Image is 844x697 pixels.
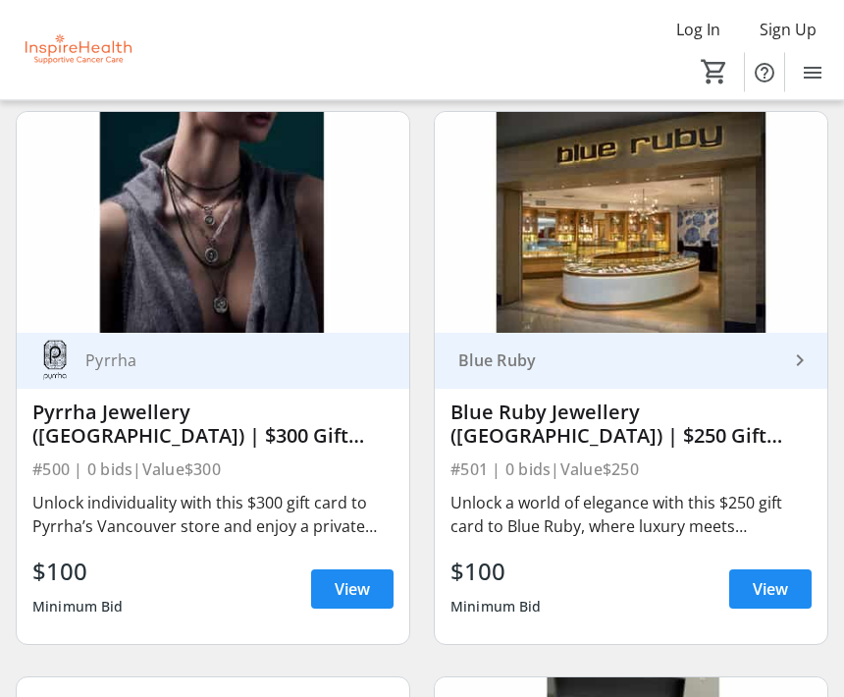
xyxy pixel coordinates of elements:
button: Log In [660,14,736,45]
div: Minimum Bid [450,590,542,625]
img: InspireHealth Supportive Cancer Care's Logo [12,14,142,87]
div: Pyrrha [78,351,370,371]
div: #501 | 0 bids | Value $250 [450,456,812,484]
div: Blue Ruby Jewellery ([GEOGRAPHIC_DATA]) | $250 Gift Card [450,402,812,449]
button: Cart [697,54,732,89]
span: Log In [676,18,720,41]
div: $100 [450,555,542,590]
span: View [753,578,788,602]
img: Pyrrha Jewellery (Vancouver) | $300 Gift Card & Private Studio Tour [17,113,409,334]
img: Blue Ruby Jewellery (Vancouver) | $250 Gift Card [435,113,827,334]
span: Sign Up [760,18,817,41]
button: Help [745,53,784,92]
a: Blue Ruby [435,334,827,390]
div: Unlock a world of elegance with this $250 gift card to Blue Ruby, where luxury meets craftsmanshi... [450,492,812,539]
div: $100 [32,555,124,590]
div: #500 | 0 bids | Value $300 [32,456,394,484]
div: Blue Ruby [450,351,788,371]
img: Pyrrha [32,339,78,384]
mat-icon: keyboard_arrow_right [788,349,812,373]
div: Pyrrha Jewellery ([GEOGRAPHIC_DATA]) | $300 Gift Card & Private Studio Tour [32,402,394,449]
button: Sign Up [744,14,832,45]
div: Minimum Bid [32,590,124,625]
button: Menu [793,53,832,92]
div: Unlock individuality with this $300 gift card to Pyrrha’s Vancouver store and enjoy a private stu... [32,492,394,539]
a: View [311,570,394,610]
a: View [729,570,812,610]
span: View [335,578,370,602]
